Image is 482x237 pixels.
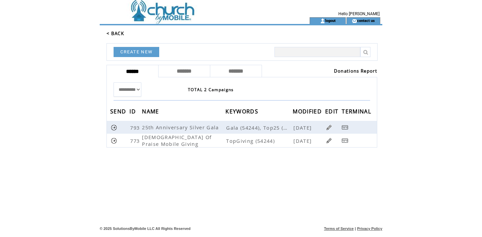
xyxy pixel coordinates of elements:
[100,227,191,231] span: © 2025 SolutionsByMobile LLC All Rights Reserved
[320,18,325,24] img: account_icon.gif
[357,18,375,23] a: contact us
[142,124,220,131] span: 25th Anniversary Silver Gala
[342,106,373,119] span: TERMINAL
[325,106,340,119] span: EDIT
[114,47,159,57] a: CREATE NEW
[188,87,234,93] span: TOTAL 2 Campaigns
[142,109,161,113] a: NAME
[106,30,124,36] a: < BACK
[110,106,128,119] span: SEND
[130,124,141,131] span: 793
[142,106,161,119] span: NAME
[352,18,357,24] img: contact_us_icon.gif
[293,109,323,113] a: MODIFIED
[293,137,313,144] span: [DATE]
[225,106,260,119] span: KEYWORDS
[226,124,292,131] span: Gala (54244), Top25 (54244)
[142,134,212,147] span: [DEMOGRAPHIC_DATA] Of Praise Mobile Giving
[129,106,138,119] span: ID
[324,227,354,231] a: Terms of Service
[226,137,292,144] span: TopGiving (54244)
[225,109,260,113] a: KEYWORDS
[129,109,138,113] a: ID
[293,124,313,131] span: [DATE]
[355,227,356,231] span: |
[325,18,336,23] a: logout
[357,227,382,231] a: Privacy Policy
[293,106,323,119] span: MODIFIED
[130,137,141,144] span: 773
[334,68,377,74] a: Donations Report
[338,11,380,16] span: Hello [PERSON_NAME]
